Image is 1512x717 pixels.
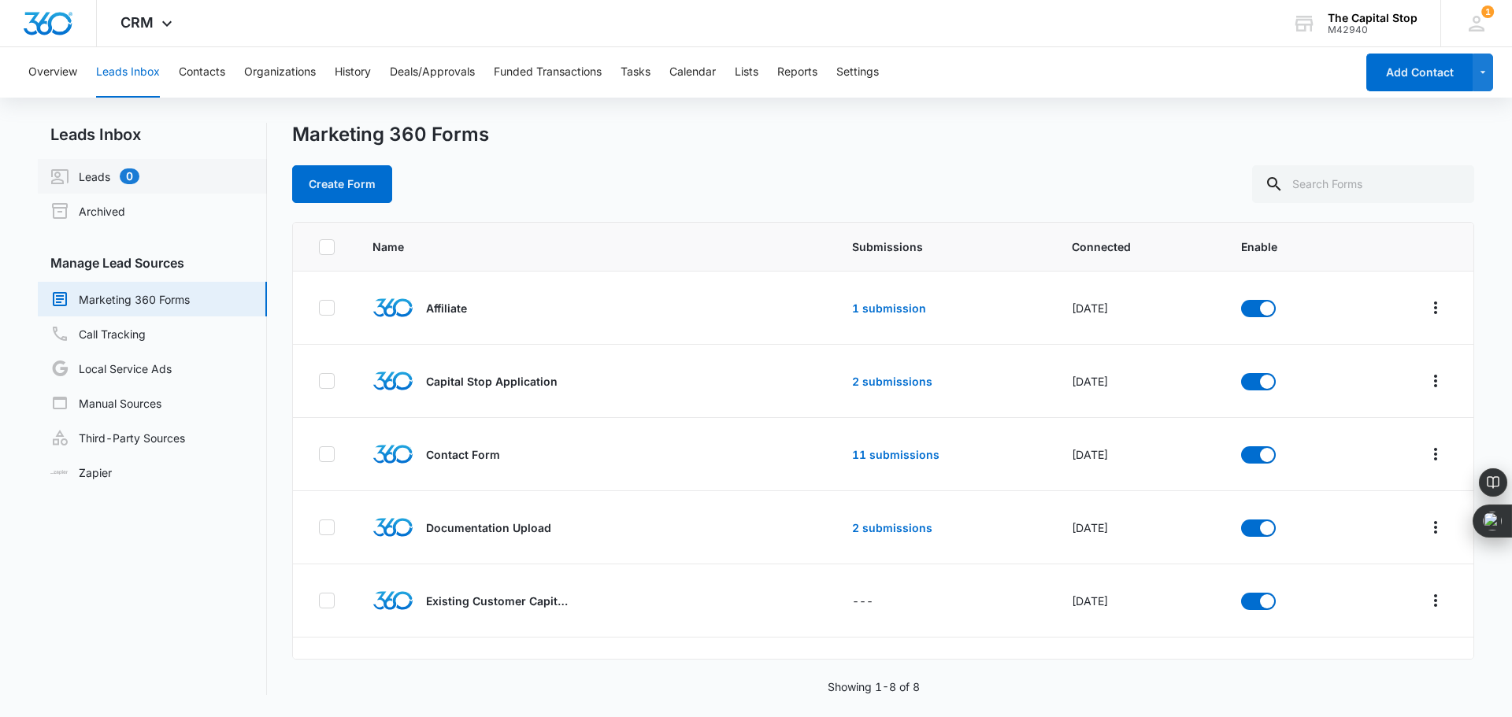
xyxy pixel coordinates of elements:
[426,519,551,536] p: Documentation Upload
[1072,519,1203,536] div: [DATE]
[292,123,489,146] h1: Marketing 360 Forms
[1481,6,1494,18] div: notifications count
[1072,238,1203,255] span: Connected
[1072,593,1203,609] div: [DATE]
[1423,515,1448,540] button: Overflow Menu
[38,253,267,272] h3: Manage Lead Sources
[50,201,125,220] a: Archived
[1072,300,1203,316] div: [DATE]
[669,47,716,98] button: Calendar
[828,678,920,695] p: Showing 1-8 of 8
[426,373,558,390] p: Capital Stop Application
[852,521,932,534] a: 2 submissions
[426,300,467,316] p: Affiliate
[96,47,160,98] button: Leads Inbox
[292,165,392,203] button: Create Form
[50,394,161,412] a: Manual Sources
[390,47,475,98] button: Deals/Approvals
[426,446,500,463] p: Contact Form
[852,448,939,461] a: 11 submissions
[852,594,873,608] span: ---
[852,301,926,315] a: 1 submission
[494,47,602,98] button: Funded Transactions
[1328,12,1417,24] div: account name
[1328,24,1417,35] div: account id
[1481,6,1494,18] span: 1
[1072,373,1203,390] div: [DATE]
[1241,238,1333,255] span: Enable
[372,238,743,255] span: Name
[777,47,817,98] button: Reports
[426,593,568,609] p: Existing Customer Capital Request
[1423,368,1448,394] button: Overflow Menu
[50,290,190,309] a: Marketing 360 Forms
[621,47,650,98] button: Tasks
[836,47,879,98] button: Settings
[1423,588,1448,613] button: Overflow Menu
[735,47,758,98] button: Lists
[50,324,146,343] a: Call Tracking
[50,464,112,481] a: Zapier
[38,123,267,146] h2: Leads Inbox
[1072,446,1203,463] div: [DATE]
[852,238,1033,255] span: Submissions
[50,167,139,186] a: Leads0
[1252,165,1474,203] input: Search Forms
[50,428,185,447] a: Third-Party Sources
[852,375,932,388] a: 2 submissions
[1366,54,1473,91] button: Add Contact
[120,14,154,31] span: CRM
[179,47,225,98] button: Contacts
[50,359,172,378] a: Local Service Ads
[244,47,316,98] button: Organizations
[335,47,371,98] button: History
[1423,295,1448,320] button: Overflow Menu
[28,47,77,98] button: Overview
[1423,442,1448,467] button: Overflow Menu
